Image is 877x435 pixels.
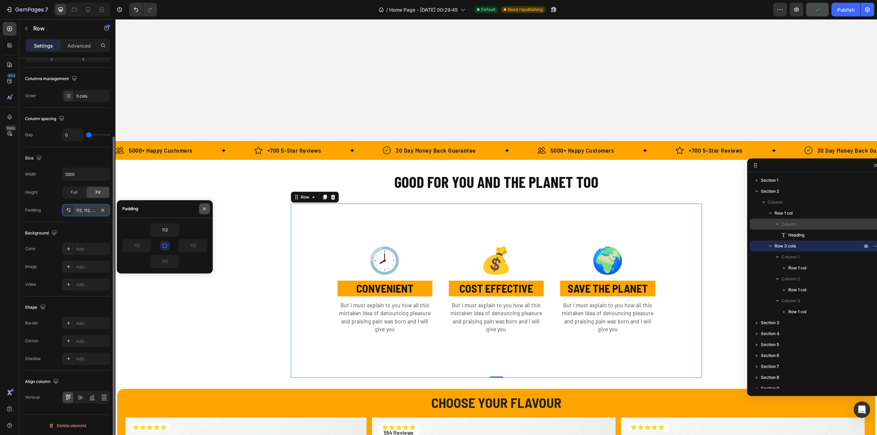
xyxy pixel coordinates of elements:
span: Section 5 [761,341,779,348]
span: Column 1 [781,254,799,260]
div: Vertical [25,394,40,400]
p: Advanced [67,42,91,49]
span: Section 9 [761,385,779,392]
span: Section 1 [761,177,778,184]
div: Add... [76,264,108,270]
p: 554 Reviews [266,411,300,416]
span: Row 1 col [788,286,806,293]
div: Publish [837,6,854,13]
div: Row [184,175,195,181]
span: Column 3 [781,297,800,304]
span: Home Page - [DATE] 00:29:45 [389,6,458,13]
div: Beta [5,125,16,131]
div: Add... [76,320,108,327]
p: 7 [45,5,48,14]
div: Padding [25,207,41,213]
p: But I must explain to you how all this mistaken idea of denouncing pleasure and praising pain was... [223,282,316,314]
div: Shadow [25,356,41,362]
strong: COST EFFECTIVE [344,263,418,276]
span: Section 6 [761,352,779,359]
input: Auto [179,240,207,252]
div: Align column [25,377,60,386]
span: Default [481,7,495,13]
input: Auto [62,168,110,180]
img: gempages_584678309976081268-89f09cfc-d411-44e9-a71d-11fcb26c81fe.svg [139,127,147,136]
div: Add... [76,356,108,362]
div: Add... [76,282,108,288]
p: Settings [34,42,53,49]
p: +700 5-Star Reviews [152,127,206,136]
p: Row [33,24,91,33]
p: ⭐⭐⭐⭐⭐ [515,405,549,411]
div: Corner [25,338,39,344]
span: Row 1 col [788,308,806,315]
span: Column 2 [781,276,800,282]
img: gempages_584678309976081268-d2be8ddf-fb70-46a9-9dc8-f28a028b14fd.svg [422,127,430,136]
button: Delete element [25,420,110,431]
strong: 🕗 [253,225,285,255]
input: Auto [62,129,83,141]
div: Add... [76,338,108,344]
div: Background [25,229,58,238]
p: ⭐⭐⭐⭐⭐ [266,405,300,411]
p: 30 Day Money Back Guarantee [280,127,360,136]
iframe: Design area [115,19,877,435]
input: Auto [151,255,179,268]
span: Column [768,199,783,206]
div: Width [25,171,36,177]
h2: GOOD FOR YOU AND THE PLANET TOO [249,152,513,174]
h2: CHOOSE YOUR FLAVOUR [18,374,743,393]
strong: 🌍 [476,225,508,255]
span: / [386,6,388,13]
div: Size [25,154,43,163]
input: Auto [151,224,179,236]
span: Section 8 [761,374,779,381]
input: Auto [123,240,151,252]
span: Row 1 col [775,210,793,217]
div: Columns management [25,74,78,84]
p: But I must explain to you how all this mistaken idea of denouncing pleasure and praising pain was... [445,282,539,314]
span: Column [781,221,796,228]
span: Row 3 cols [775,243,796,250]
span: Fit [96,189,100,195]
div: Open Intercom Messenger [854,401,870,418]
span: Section 3 [761,319,779,326]
div: Color [25,246,36,252]
p: 5000+ Happy Customers [435,127,499,136]
div: Border [25,320,38,326]
div: Undo/Redo [129,3,157,16]
img: gempages_584678309976081268-89f09cfc-d411-44e9-a71d-11fcb26c81fe.svg [560,127,568,136]
p: But I must explain to you how all this mistaken idea of denouncing pleasure and praising pain was... [334,282,428,314]
img: gempages_584678309976081268-61c0921f-da24-460e-9137-6f4121c276fb.svg [689,127,697,136]
strong: 💰 [365,225,397,255]
span: Section 2 [761,188,779,195]
div: Add... [76,246,108,252]
span: Heading [788,232,804,239]
div: Order [25,93,36,99]
div: Image [25,264,37,270]
button: 7 [3,3,51,16]
p: 30 Day Money Back Guarantee [702,127,782,136]
div: Delete element [49,422,86,430]
p: +700 5-Star Reviews [573,127,627,136]
span: Section 7 [761,363,779,370]
span: Row 1 col [788,265,806,271]
span: Section 4 [761,330,779,337]
div: 3 cols [76,93,108,99]
img: gempages_584678309976081268-61c0921f-da24-460e-9137-6f4121c276fb.svg [267,127,275,136]
button: Publish [831,3,860,16]
p: ⭐⭐⭐⭐⭐ [17,405,51,411]
div: Video [25,281,36,287]
span: Full [71,189,77,195]
div: Column spacing [25,114,66,124]
strong: SAVE THE PLANET [452,263,532,276]
div: 112, 112, 112, 112 [76,207,96,214]
div: Padding [122,206,138,212]
div: Gap [25,132,33,138]
span: Need republishing [508,7,543,13]
div: Height [25,189,38,195]
div: Shape [25,303,47,312]
div: 450 [7,73,16,78]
